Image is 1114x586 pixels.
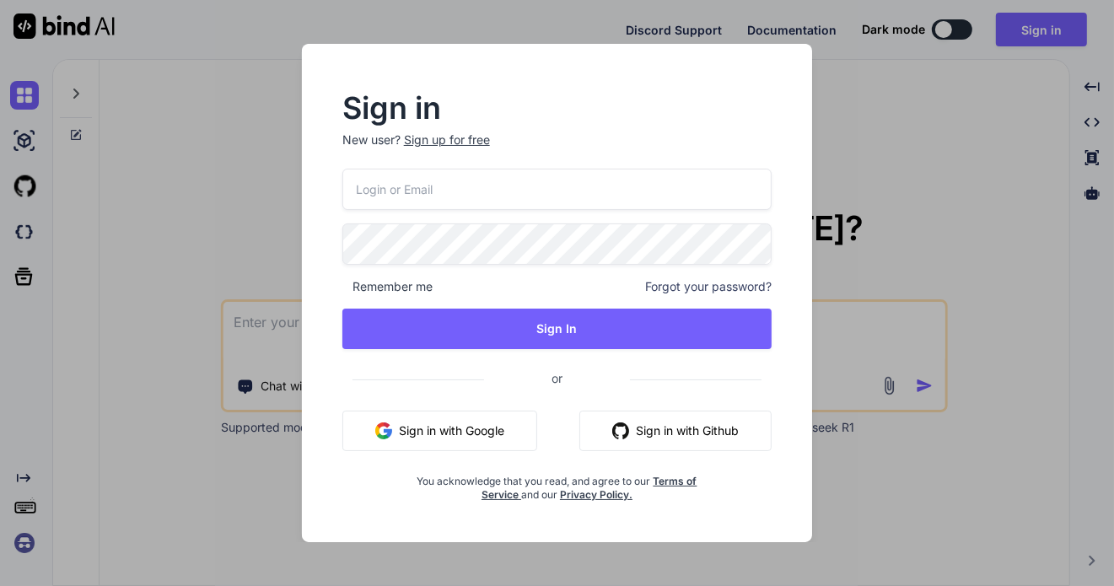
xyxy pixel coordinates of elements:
button: Sign In [342,309,772,349]
div: Sign up for free [404,132,490,148]
img: google [375,422,392,439]
span: Forgot your password? [645,278,772,295]
a: Privacy Policy. [560,488,632,501]
p: New user? [342,132,772,169]
h2: Sign in [342,94,772,121]
img: github [612,422,629,439]
span: or [484,358,630,399]
span: Remember me [342,278,433,295]
button: Sign in with Google [342,411,537,451]
input: Login or Email [342,169,772,210]
a: Terms of Service [482,475,697,501]
button: Sign in with Github [579,411,772,451]
div: You acknowledge that you read, and agree to our and our [414,465,701,502]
